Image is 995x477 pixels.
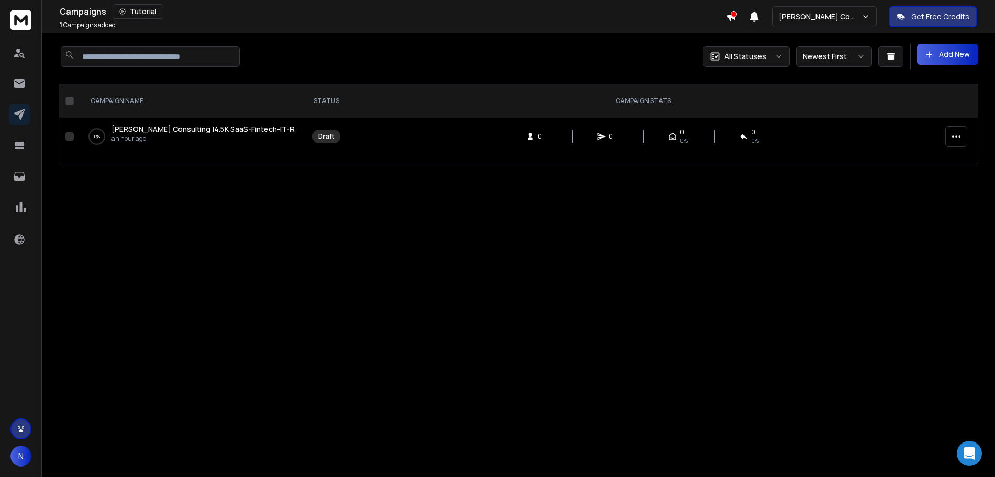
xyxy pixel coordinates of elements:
p: Get Free Credits [911,12,969,22]
span: 0 [538,132,548,141]
span: 0% [751,137,759,145]
p: 0 % [94,131,100,142]
button: Get Free Credits [889,6,977,27]
td: 0%[PERSON_NAME] Consulting |4.5K SaaS-Fintech-IT-Ran hour ago [78,118,305,155]
button: Add New [917,44,978,65]
th: CAMPAIGN NAME [78,84,305,118]
button: Newest First [796,46,872,67]
button: Tutorial [113,4,163,19]
span: 0 [751,128,755,137]
th: STATUS [305,84,348,118]
th: CAMPAIGN STATS [348,84,939,118]
span: 0 [680,128,684,137]
p: Campaigns added [60,21,116,29]
a: [PERSON_NAME] Consulting |4.5K SaaS-Fintech-IT-R [111,124,295,134]
button: N [10,446,31,467]
div: Open Intercom Messenger [957,441,982,466]
p: an hour ago [111,134,295,143]
p: [PERSON_NAME] Consulting [779,12,862,22]
span: 1 [60,20,62,29]
span: 0% [680,137,688,145]
span: 0 [609,132,619,141]
div: Draft [318,132,334,141]
div: Campaigns [60,4,726,19]
p: All Statuses [724,51,766,62]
